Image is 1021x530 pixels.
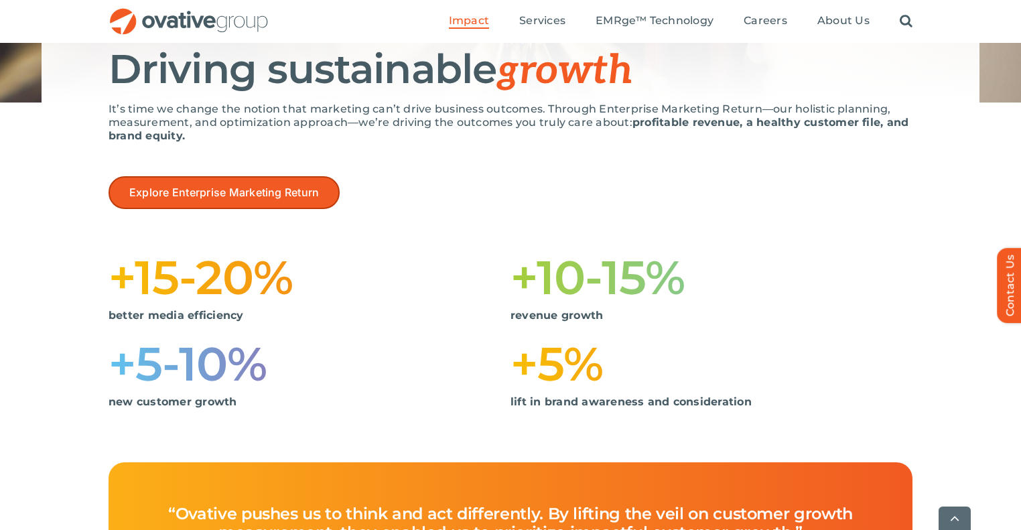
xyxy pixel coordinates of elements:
[109,256,510,299] h1: +15-20%
[510,342,912,385] h1: +5%
[817,14,870,29] a: About Us
[519,14,565,27] span: Services
[596,14,713,27] span: EMRge™ Technology
[109,7,269,19] a: OG_Full_horizontal_RGB
[510,309,603,322] strong: revenue growth
[510,395,752,408] strong: lift in brand awareness and consideration
[109,309,244,322] strong: better media efficiency
[109,176,340,209] a: Explore Enterprise Marketing Return
[449,14,489,29] a: Impact
[449,14,489,27] span: Impact
[900,14,912,29] a: Search
[596,14,713,29] a: EMRge™ Technology
[109,48,912,92] h1: Driving sustainable
[817,14,870,27] span: About Us
[109,342,510,385] h1: +5-10%
[109,103,912,143] p: It’s time we change the notion that marketing can’t drive business outcomes. Through Enterprise M...
[129,186,319,199] span: Explore Enterprise Marketing Return
[510,256,912,299] h1: +10-15%
[109,116,908,142] strong: profitable revenue, a healthy customer file, and brand equity.
[744,14,787,29] a: Careers
[496,47,633,95] span: growth
[109,395,237,408] strong: new customer growth
[744,14,787,27] span: Careers
[519,14,565,29] a: Services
